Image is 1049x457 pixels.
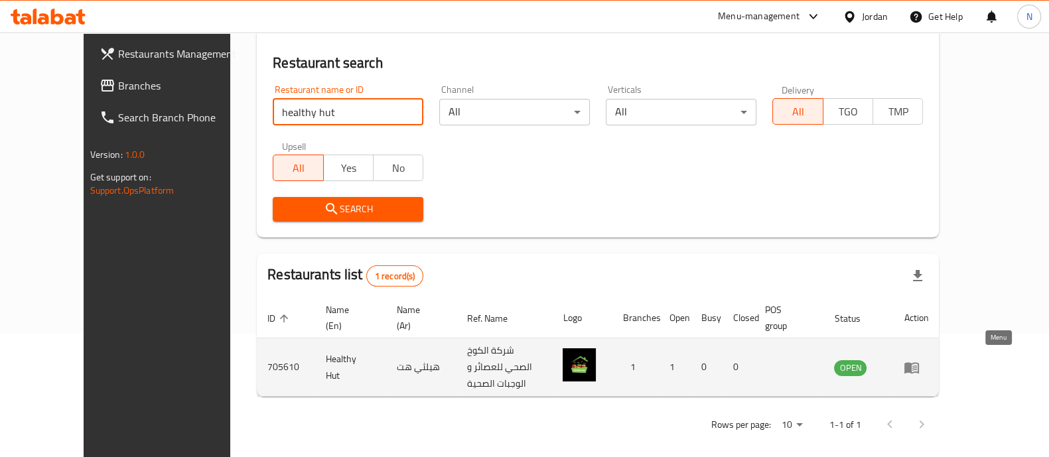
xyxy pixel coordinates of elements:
[658,298,690,338] th: Open
[902,260,934,292] div: Export file
[772,98,823,125] button: All
[612,338,658,397] td: 1
[873,98,923,125] button: TMP
[552,298,612,338] th: Logo
[658,338,690,397] td: 1
[612,298,658,338] th: Branches
[90,146,123,163] span: Version:
[315,338,386,397] td: Healthy Hut
[89,101,259,133] a: Search Branch Phone
[829,102,868,121] span: TGO
[257,338,315,397] td: 705610
[711,417,770,433] p: Rows per page:
[282,141,307,151] label: Upsell
[397,302,441,334] span: Name (Ar)
[563,348,596,381] img: Healthy Hut
[893,298,939,338] th: Action
[118,78,248,94] span: Branches
[878,102,918,121] span: TMP
[283,201,413,218] span: Search
[118,109,248,125] span: Search Branch Phone
[273,53,923,73] h2: Restaurant search
[823,98,873,125] button: TGO
[834,310,877,326] span: Status
[326,302,370,334] span: Name (En)
[90,168,151,186] span: Get support on:
[118,46,248,62] span: Restaurants Management
[1026,9,1032,24] span: N
[279,159,318,178] span: All
[776,415,807,435] div: Rows per page:
[834,360,867,376] div: OPEN
[862,9,888,24] div: Jordan
[834,360,867,375] span: OPEN
[373,155,423,181] button: No
[329,159,368,178] span: Yes
[125,146,145,163] span: 1.0.0
[323,155,374,181] button: Yes
[467,310,525,326] span: Ref. Name
[722,298,754,338] th: Closed
[718,9,800,25] div: Menu-management
[257,298,939,397] table: enhanced table
[273,197,423,222] button: Search
[386,338,456,397] td: هيلثي هت
[722,338,754,397] td: 0
[379,159,418,178] span: No
[89,70,259,101] a: Branches
[366,265,424,287] div: Total records count
[90,182,175,199] a: Support.OpsPlatform
[89,38,259,70] a: Restaurants Management
[439,99,590,125] div: All
[782,85,815,94] label: Delivery
[267,310,293,326] span: ID
[829,417,861,433] p: 1-1 of 1
[273,155,323,181] button: All
[690,298,722,338] th: Busy
[367,270,423,283] span: 1 record(s)
[778,102,817,121] span: All
[764,302,807,334] span: POS group
[456,338,552,397] td: شركة الكوخ الصحي للعصائر و الوجبات الصحية
[606,99,756,125] div: All
[690,338,722,397] td: 0
[273,99,423,125] input: Search for restaurant name or ID..
[267,265,423,287] h2: Restaurants list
